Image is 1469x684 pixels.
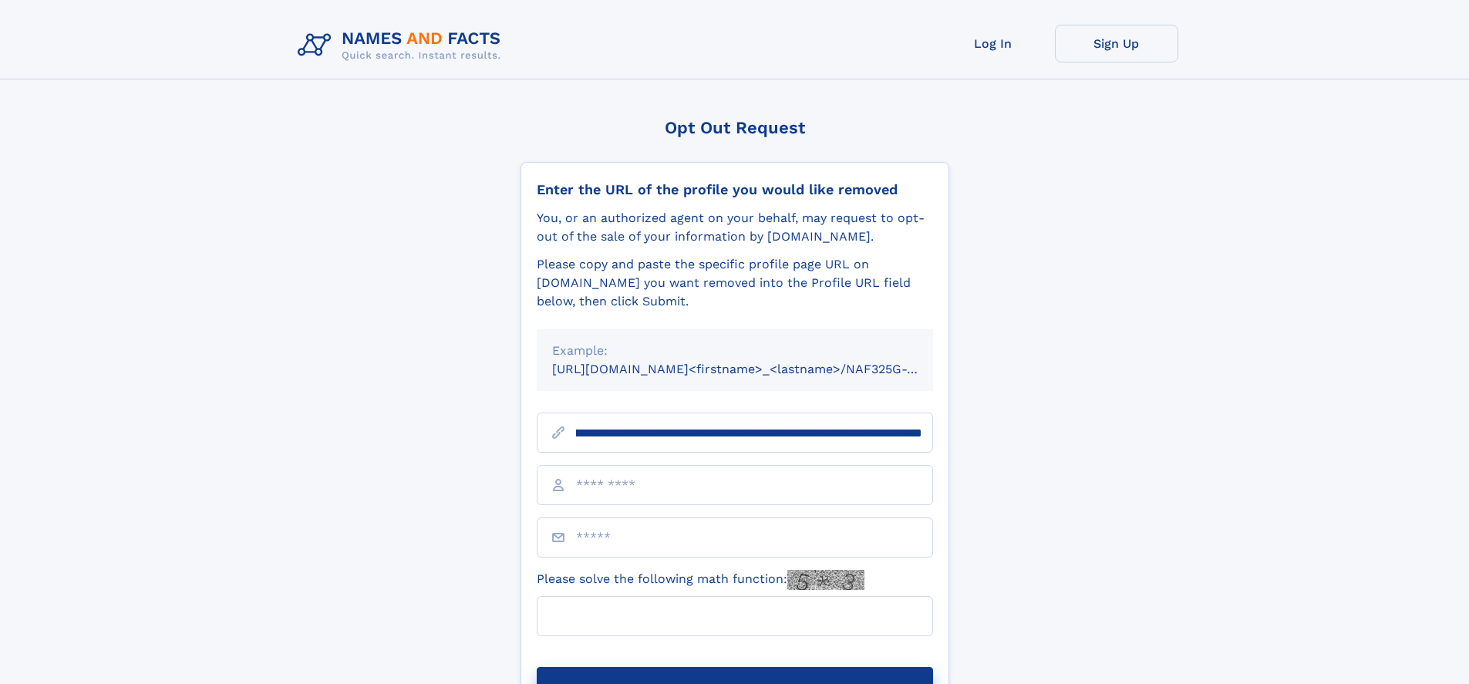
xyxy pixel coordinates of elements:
[537,255,933,311] div: Please copy and paste the specific profile page URL on [DOMAIN_NAME] you want removed into the Pr...
[552,362,962,376] small: [URL][DOMAIN_NAME]<firstname>_<lastname>/NAF325G-xxxxxxxx
[552,342,918,360] div: Example:
[537,570,864,590] label: Please solve the following math function:
[537,209,933,246] div: You, or an authorized agent on your behalf, may request to opt-out of the sale of your informatio...
[521,118,949,137] div: Opt Out Request
[932,25,1055,62] a: Log In
[291,25,514,66] img: Logo Names and Facts
[1055,25,1178,62] a: Sign Up
[537,181,933,198] div: Enter the URL of the profile you would like removed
